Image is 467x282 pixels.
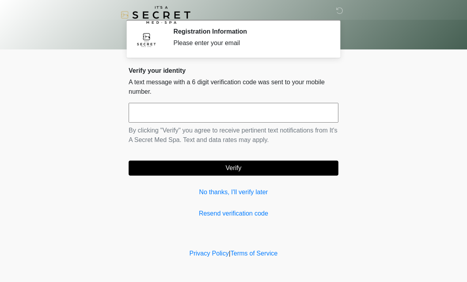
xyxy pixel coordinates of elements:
[129,187,338,197] a: No thanks, I'll verify later
[121,6,190,24] img: It's A Secret Med Spa Logo
[129,67,338,74] h2: Verify your identity
[173,28,327,35] h2: Registration Information
[135,28,158,51] img: Agent Avatar
[229,250,230,257] a: |
[129,209,338,218] a: Resend verification code
[230,250,277,257] a: Terms of Service
[190,250,229,257] a: Privacy Policy
[173,38,327,48] div: Please enter your email
[129,126,338,145] p: By clicking "Verify" you agree to receive pertinent text notifications from It's A Secret Med Spa...
[129,161,338,176] button: Verify
[129,78,338,97] p: A text message with a 6 digit verification code was sent to your mobile number.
